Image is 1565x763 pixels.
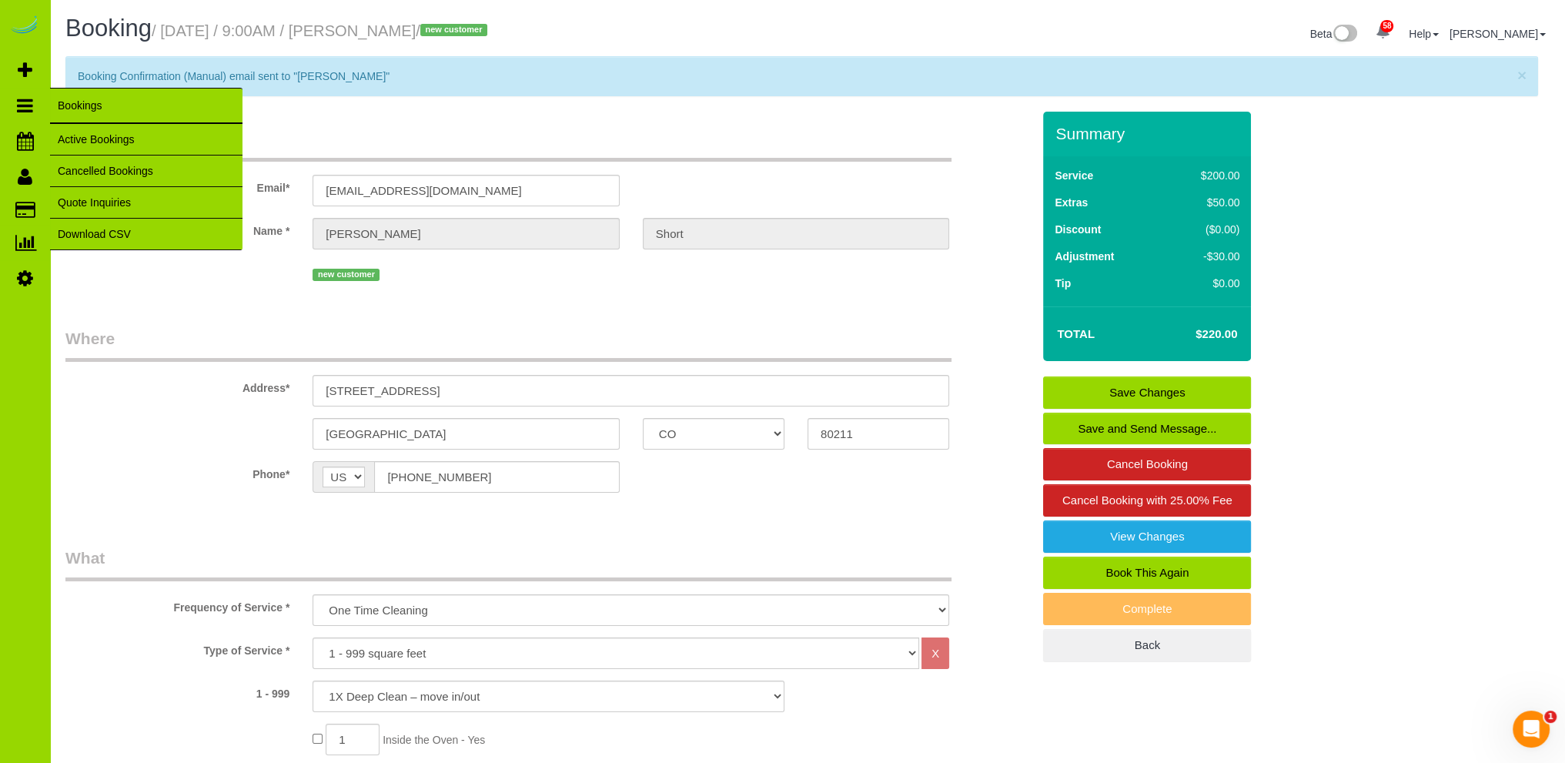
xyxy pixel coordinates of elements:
label: Address* [54,375,301,396]
small: / [DATE] / 9:00AM / [PERSON_NAME] [152,22,492,39]
label: Extras [1055,195,1088,210]
a: Cancel Booking [1043,448,1251,480]
h3: Summary [1055,125,1243,142]
legend: What [65,547,951,581]
label: Tip [1055,276,1071,291]
p: Booking Confirmation (Manual) email sent to "[PERSON_NAME]" [78,69,1510,84]
a: Help [1409,28,1439,40]
span: Cancel Booking with 25.00% Fee [1062,494,1232,507]
iframe: Intercom live chat [1513,711,1550,748]
div: ($0.00) [1169,222,1240,237]
a: 58 [1368,15,1398,49]
label: Frequency of Service * [54,594,301,615]
ul: Bookings [50,123,242,250]
span: 58 [1380,20,1393,32]
input: City* [313,418,619,450]
span: Bookings [50,88,242,123]
a: Active Bookings [50,124,242,155]
div: $200.00 [1169,168,1240,183]
img: New interface [1332,25,1357,45]
input: Zip Code* [808,418,949,450]
input: Last Name* [643,218,949,249]
legend: Where [65,327,951,362]
span: Booking [65,15,152,42]
span: Inside the Oven - Yes [383,734,485,746]
a: Cancel Booking with 25.00% Fee [1043,484,1251,517]
label: 1 - 999 [54,681,301,701]
span: / [416,22,492,39]
span: × [1517,66,1527,84]
input: Phone* [374,461,619,493]
label: Type of Service * [54,638,301,658]
div: $50.00 [1169,195,1240,210]
div: -$30.00 [1169,249,1240,264]
label: Discount [1055,222,1101,237]
legend: Who [65,127,951,162]
span: new customer [420,24,487,36]
input: Email* [313,175,619,206]
a: Cancelled Bookings [50,156,242,186]
a: Book This Again [1043,557,1251,589]
button: Close [1517,67,1527,83]
a: Beta [1310,28,1358,40]
label: Service [1055,168,1093,183]
img: Automaid Logo [9,15,40,37]
div: $0.00 [1169,276,1240,291]
a: Save and Send Message... [1043,413,1251,445]
a: Download CSV [50,219,242,249]
label: Adjustment [1055,249,1114,264]
a: [PERSON_NAME] [1450,28,1546,40]
a: Quote Inquiries [50,187,242,218]
a: Save Changes [1043,376,1251,409]
h4: $220.00 [1149,328,1237,341]
strong: Total [1057,327,1095,340]
span: new customer [313,269,380,281]
label: Phone* [54,461,301,482]
input: First Name* [313,218,619,249]
span: 1 [1544,711,1557,723]
a: View Changes [1043,520,1251,553]
a: Back [1043,629,1251,661]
